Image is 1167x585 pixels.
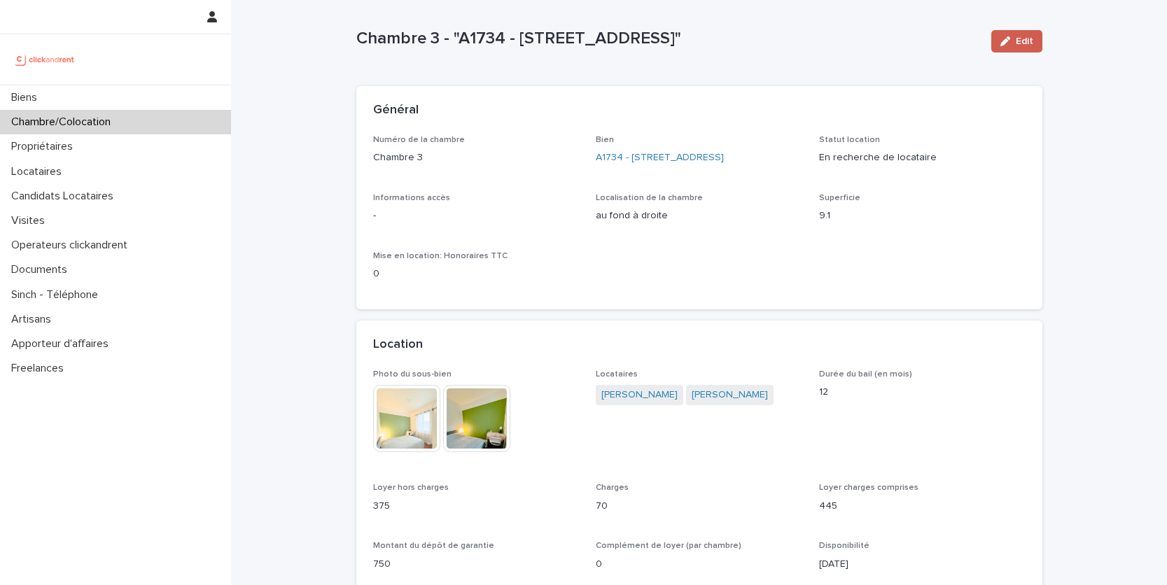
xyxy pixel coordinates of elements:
span: Loyer charges comprises [819,484,918,492]
p: Sinch - Téléphone [6,288,109,302]
span: Numéro de la chambre [373,136,465,144]
p: Operateurs clickandrent [6,239,139,252]
span: Photo du sous-bien [373,370,452,379]
p: 9.1 [819,209,1026,223]
span: Complément de loyer (par chambre) [596,542,741,550]
span: Durée du bail (en mois) [819,370,912,379]
p: Freelances [6,362,75,375]
p: au fond à droite [596,209,802,223]
span: Mise en location: Honoraires TTC [373,252,508,260]
span: Bien [596,136,614,144]
p: 750 [373,557,580,572]
p: 0 [373,267,580,281]
p: En recherche de locataire [819,150,1026,165]
p: Apporteur d'affaires [6,337,120,351]
p: Biens [6,91,48,104]
span: Disponibilité [819,542,869,550]
h2: Général [373,103,419,118]
a: A1734 - [STREET_ADDRESS] [596,150,724,165]
span: Localisation de la chambre [596,194,703,202]
p: Visites [6,214,56,227]
p: Propriétaires [6,140,84,153]
p: 445 [819,499,1026,514]
span: Locataires [596,370,638,379]
p: Documents [6,263,78,276]
p: Artisans [6,313,62,326]
span: Superficie [819,194,860,202]
h2: Location [373,337,423,353]
span: Charges [596,484,629,492]
p: Chambre 3 - "A1734 - [STREET_ADDRESS]" [356,29,980,49]
p: Chambre 3 [373,150,580,165]
span: Edit [1016,36,1033,46]
span: Loyer hors charges [373,484,449,492]
a: [PERSON_NAME] [692,388,768,402]
span: Statut location [819,136,880,144]
p: 70 [596,499,802,514]
p: 375 [373,499,580,514]
p: Chambre/Colocation [6,115,122,129]
button: Edit [991,30,1042,52]
img: UCB0brd3T0yccxBKYDjQ [11,45,79,73]
span: Informations accès [373,194,450,202]
span: Montant du dépôt de garantie [373,542,494,550]
p: - [373,209,580,223]
p: [DATE] [819,557,1026,572]
p: Locataires [6,165,73,178]
p: 12 [819,385,1026,400]
p: 0 [596,557,802,572]
p: Candidats Locataires [6,190,125,203]
a: [PERSON_NAME] [601,388,678,402]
